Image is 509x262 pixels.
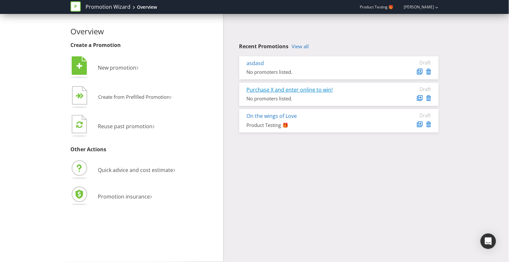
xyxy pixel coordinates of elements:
div: Draft [392,60,431,65]
a: Promotion Wizard [86,3,130,11]
tspan:  [76,121,83,128]
div: Product Testing 🎁 [247,122,383,129]
span: Reuse past promotion [98,123,152,130]
div: Overview [137,4,157,10]
span: Create from Prefilled Promotion [98,94,170,100]
a: [PERSON_NAME] [398,4,434,10]
a: Promotion insurance› [70,193,152,200]
span: Product Testing 🎁 [360,4,394,10]
a: On the wings of Love [247,112,297,120]
div: No promoters listed. [247,69,383,75]
a: Quick advice and cost estimate› [70,166,175,174]
span: › [170,91,172,101]
span: › [136,62,139,72]
span: New promotion [98,64,136,71]
a: Purchase X and enter online to win! [247,86,333,93]
div: Open Intercom Messenger [481,234,496,249]
a: View all [292,44,309,49]
tspan:  [80,93,84,99]
button: Create from Prefilled Promotion› [70,85,172,110]
tspan:  [77,63,82,70]
span: › [150,190,152,201]
span: Promotion insurance [98,193,150,200]
span: › [173,164,175,175]
a: asdasd [247,60,264,67]
span: › [152,120,155,131]
h3: Create a Promotion [70,42,218,48]
div: Draft [392,112,431,118]
span: Recent Promotions [239,43,289,50]
div: Draft [392,86,431,92]
h2: Overview [70,27,218,36]
span: Quick advice and cost estimate [98,166,173,174]
h3: Other Actions [70,147,218,153]
div: No promoters listed. [247,95,383,102]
